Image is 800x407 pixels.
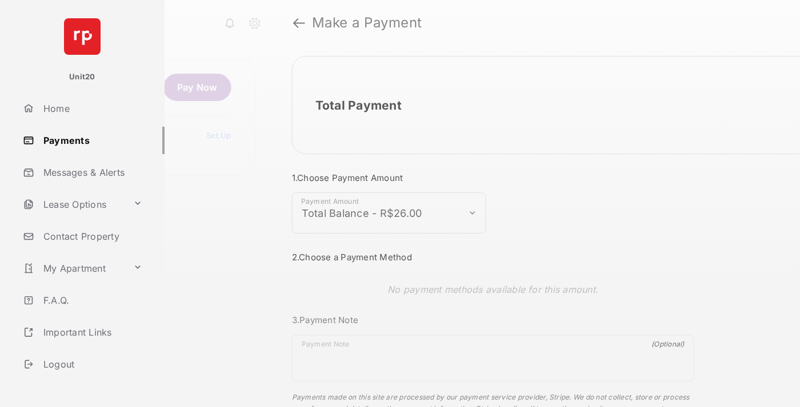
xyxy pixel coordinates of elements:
a: Important Links [18,319,147,346]
a: Messages & Alerts [18,159,165,186]
a: Contact Property [18,223,165,250]
strong: Make a Payment [312,16,422,30]
p: No payment methods available for this amount. [387,283,598,296]
h3: 3. Payment Note [292,315,694,325]
a: Set Up [206,131,231,140]
h2: Total Payment [315,98,402,112]
a: Home [18,95,165,122]
h3: 2. Choose a Payment Method [292,252,694,263]
a: Lease Options [18,191,129,218]
a: Logout [18,350,165,378]
a: F.A.Q. [18,287,165,314]
p: Unit20 [69,71,95,83]
a: Payments [18,127,165,154]
h3: 1. Choose Payment Amount [292,172,694,183]
a: My Apartment [18,255,129,282]
img: svg+xml;base64,PHN2ZyB4bWxucz0iaHR0cDovL3d3dy53My5vcmcvMjAwMC9zdmciIHdpZHRoPSI2NCIgaGVpZ2h0PSI2NC... [64,18,101,55]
